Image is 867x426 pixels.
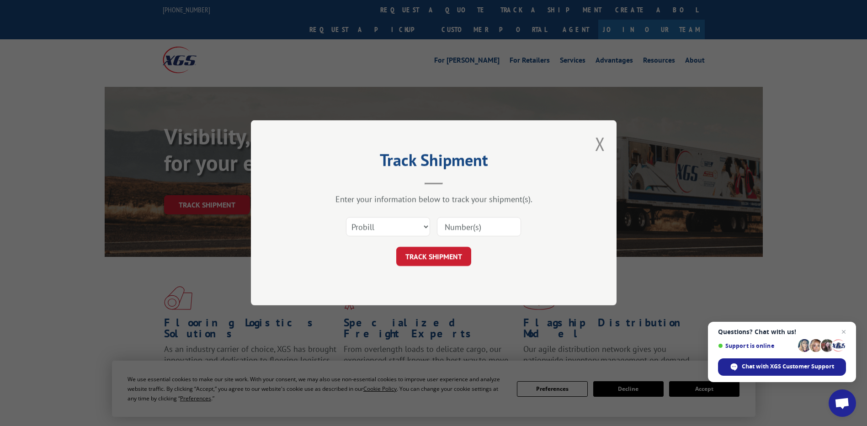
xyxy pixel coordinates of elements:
[718,358,846,376] div: Chat with XGS Customer Support
[437,218,521,237] input: Number(s)
[718,328,846,335] span: Questions? Chat with us!
[297,194,571,205] div: Enter your information below to track your shipment(s).
[595,132,605,156] button: Close modal
[718,342,795,349] span: Support is online
[297,154,571,171] h2: Track Shipment
[396,247,471,266] button: TRACK SHIPMENT
[838,326,849,337] span: Close chat
[829,389,856,417] div: Open chat
[742,362,834,371] span: Chat with XGS Customer Support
